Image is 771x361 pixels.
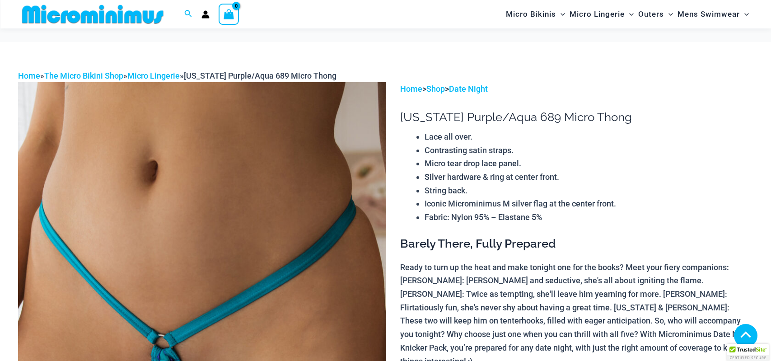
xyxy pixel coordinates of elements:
span: » » » [18,71,336,80]
a: Mens SwimwearMenu ToggleMenu Toggle [675,3,751,26]
a: Account icon link [201,10,210,19]
p: > > [400,82,753,96]
a: Micro BikinisMenu ToggleMenu Toggle [504,3,567,26]
a: Home [400,84,422,94]
li: Fabric: Nylon 95% – Elastane 5% [425,211,753,224]
a: Micro Lingerie [127,71,180,80]
h1: [US_STATE] Purple/Aqua 689 Micro Thong [400,110,753,124]
h3: Barely There, Fully Prepared [400,236,753,252]
img: MM SHOP LOGO FLAT [19,4,167,24]
a: View Shopping Cart, empty [219,4,239,24]
a: Micro LingerieMenu ToggleMenu Toggle [567,3,636,26]
span: Outers [638,3,664,26]
li: Contrasting satin straps. [425,144,753,157]
span: [US_STATE] Purple/Aqua 689 Micro Thong [184,71,336,80]
a: Search icon link [184,9,192,20]
a: OutersMenu ToggleMenu Toggle [636,3,675,26]
span: Menu Toggle [664,3,673,26]
a: Date Night [449,84,488,94]
a: Home [18,71,40,80]
span: Micro Bikinis [506,3,556,26]
a: The Micro Bikini Shop [44,71,123,80]
li: Lace all over. [425,130,753,144]
nav: Site Navigation [502,1,753,27]
div: TrustedSite Certified [727,344,769,361]
span: Micro Lingerie [570,3,625,26]
li: String back. [425,184,753,197]
span: Menu Toggle [625,3,634,26]
span: Mens Swimwear [678,3,740,26]
li: Silver hardware & ring at center front. [425,170,753,184]
span: Menu Toggle [556,3,565,26]
li: Micro tear drop lace panel. [425,157,753,170]
a: Shop [426,84,445,94]
li: Iconic Microminimus M silver flag at the center front. [425,197,753,211]
span: Menu Toggle [740,3,749,26]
